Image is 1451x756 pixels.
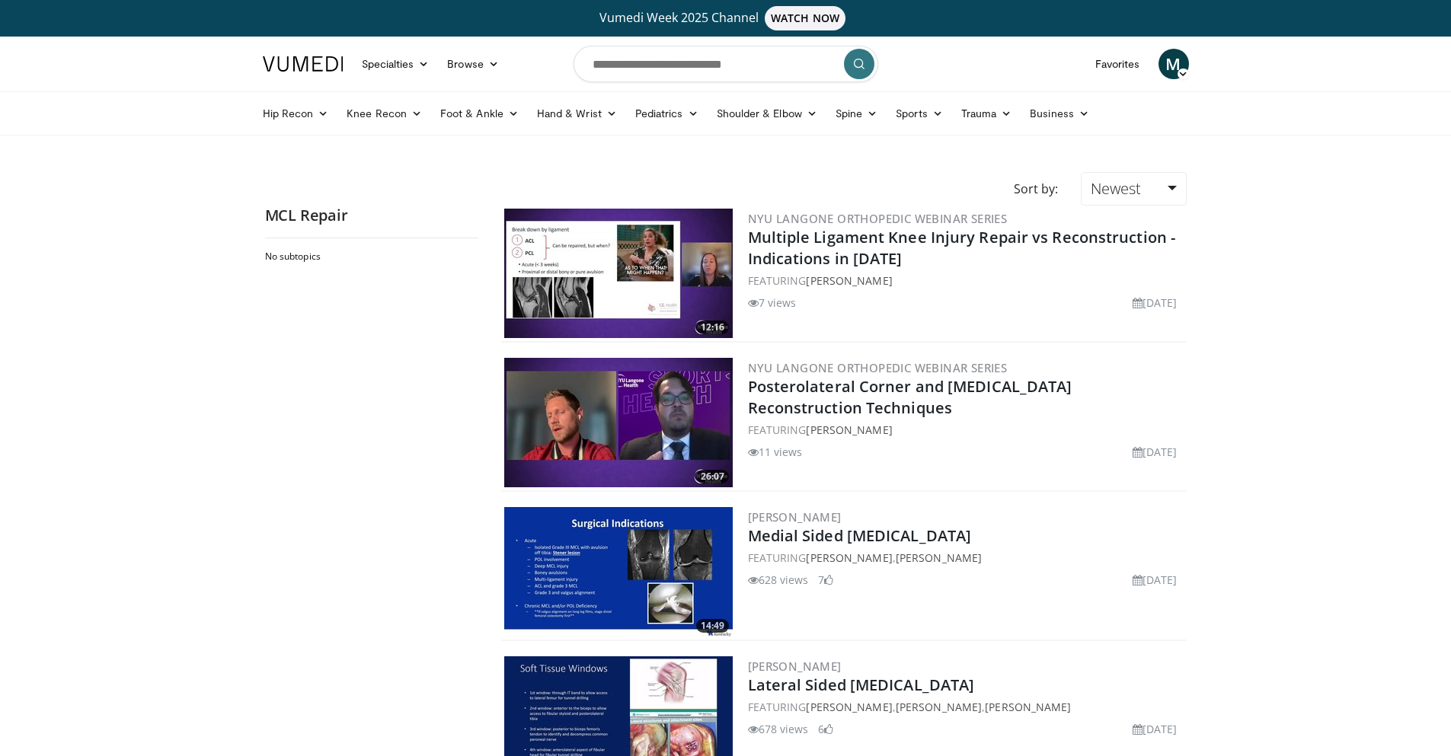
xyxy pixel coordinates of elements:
a: Business [1021,98,1098,129]
div: FEATURING [748,422,1184,438]
li: [DATE] [1133,295,1178,311]
a: Spine [826,98,887,129]
li: 6 [818,721,833,737]
div: FEATURING , [748,550,1184,566]
a: Posterolateral Corner and [MEDICAL_DATA] Reconstruction Techniques [748,376,1072,418]
a: [PERSON_NAME] [896,700,982,714]
li: 678 views [748,721,809,737]
li: [DATE] [1133,721,1178,737]
a: [PERSON_NAME] [806,423,892,437]
h2: No subtopics [265,250,475,263]
a: Pediatrics [626,98,708,129]
a: Specialties [353,49,439,79]
a: Shoulder & Elbow [708,98,826,129]
img: 41f91c1a-4b04-4ada-b60d-9d46265df08e.300x170_q85_crop-smart_upscale.jpg [504,358,733,487]
a: Hip Recon [254,98,338,129]
span: 14:49 [696,619,729,633]
img: 1093b870-8a95-4b77-8e14-87309390d0f5.300x170_q85_crop-smart_upscale.jpg [504,507,733,636]
a: Trauma [952,98,1021,129]
img: 1f0fde14-1ea8-48c2-82da-c65aa79dfc86.300x170_q85_crop-smart_upscale.jpg [504,209,733,338]
a: 14:49 [504,507,733,636]
li: 628 views [748,572,809,588]
a: Foot & Ankle [431,98,528,129]
a: [PERSON_NAME] [806,550,892,565]
li: [DATE] [1133,572,1178,588]
img: VuMedi Logo [263,56,344,72]
a: Browse [438,49,508,79]
a: Newest [1081,172,1186,206]
a: NYU Langone Orthopedic Webinar Series [748,360,1008,375]
span: 26:07 [696,470,729,483]
a: 26:07 [504,358,733,487]
li: 11 views [748,444,803,460]
div: FEATURING [748,273,1184,289]
a: Knee Recon [337,98,431,129]
li: [DATE] [1133,444,1178,460]
a: NYU Langone Orthopedic Webinar Series [748,211,1008,226]
li: 7 [818,572,833,588]
span: Newest [1091,178,1141,199]
a: Hand & Wrist [528,98,626,129]
span: 12:16 [696,321,729,334]
h2: MCL Repair [265,206,478,225]
a: [PERSON_NAME] [748,509,842,525]
div: Sort by: [1002,172,1069,206]
a: Medial Sided [MEDICAL_DATA] [748,525,972,546]
input: Search topics, interventions [574,46,878,82]
a: [PERSON_NAME] [806,700,892,714]
a: [PERSON_NAME] [748,659,842,674]
div: FEATURING , , [748,699,1184,715]
a: Sports [887,98,952,129]
li: 7 views [748,295,797,311]
span: WATCH NOW [765,6,845,30]
a: Vumedi Week 2025 ChannelWATCH NOW [265,6,1187,30]
a: 12:16 [504,209,733,338]
a: [PERSON_NAME] [896,550,982,565]
a: Favorites [1086,49,1149,79]
a: Multiple Ligament Knee Injury Repair vs Reconstruction - Indications in [DATE] [748,227,1176,269]
a: [PERSON_NAME] [985,700,1071,714]
a: [PERSON_NAME] [806,273,892,288]
a: Lateral Sided [MEDICAL_DATA] [748,675,975,695]
a: M [1159,49,1189,79]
